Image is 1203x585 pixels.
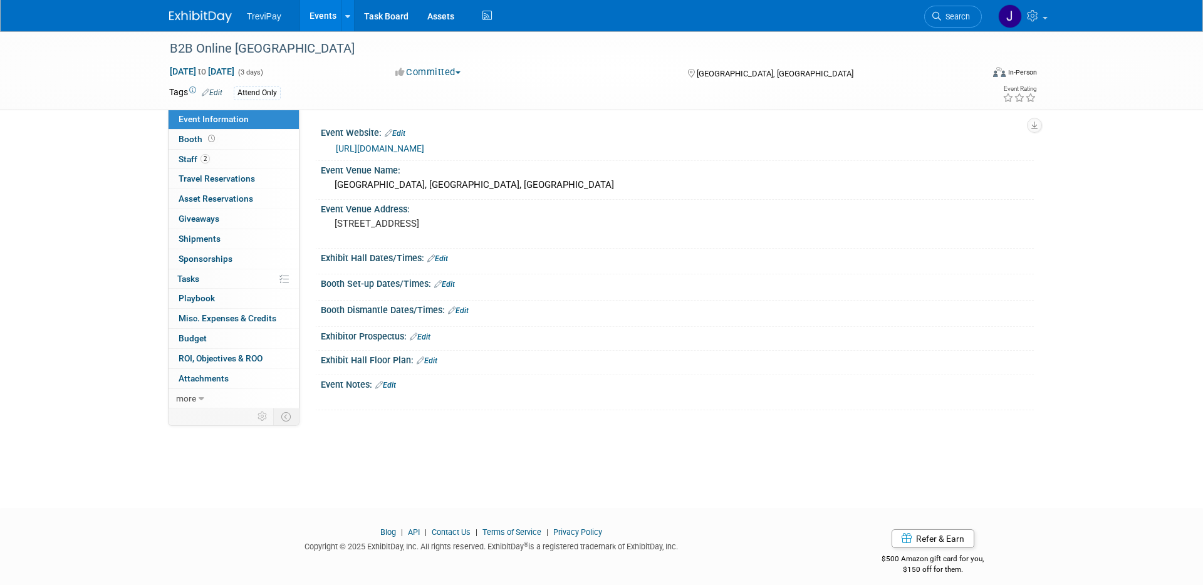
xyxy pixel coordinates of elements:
[169,150,299,169] a: Staff2
[321,123,1034,140] div: Event Website:
[179,134,217,144] span: Booth
[179,234,221,244] span: Shipments
[321,351,1034,367] div: Exhibit Hall Floor Plan:
[179,194,253,204] span: Asset Reservations
[321,161,1034,177] div: Event Venue Name:
[234,86,281,100] div: Attend Only
[169,369,299,388] a: Attachments
[321,274,1034,291] div: Booth Set-up Dates/Times:
[375,381,396,390] a: Edit
[335,218,604,229] pre: [STREET_ADDRESS]
[832,546,1034,574] div: $500 Amazon gift card for you,
[179,333,207,343] span: Budget
[410,333,430,341] a: Edit
[422,527,430,537] span: |
[169,110,299,129] a: Event Information
[179,353,263,363] span: ROI, Objectives & ROO
[169,86,222,100] td: Tags
[176,393,196,403] span: more
[169,66,235,77] span: [DATE] [DATE]
[524,541,528,548] sup: ®
[179,254,232,264] span: Sponsorships
[169,309,299,328] a: Misc. Expenses & Credits
[179,313,276,323] span: Misc. Expenses & Credits
[169,538,813,552] div: Copyright © 2025 ExhibitDay, Inc. All rights reserved. ExhibitDay is a registered trademark of Ex...
[179,154,210,164] span: Staff
[908,65,1037,84] div: Event Format
[432,527,471,537] a: Contact Us
[179,214,219,224] span: Giveaways
[169,349,299,368] a: ROI, Objectives & ROO
[417,356,437,365] a: Edit
[993,67,1006,77] img: Format-Inperson.png
[482,527,541,537] a: Terms of Service
[321,301,1034,317] div: Booth Dismantle Dates/Times:
[274,408,299,425] td: Toggle Event Tabs
[553,527,602,537] a: Privacy Policy
[165,38,963,60] div: B2B Online [GEOGRAPHIC_DATA]
[832,564,1034,575] div: $150 off for them.
[941,12,970,21] span: Search
[200,154,210,163] span: 2
[179,173,255,184] span: Travel Reservations
[697,69,853,78] span: [GEOGRAPHIC_DATA], [GEOGRAPHIC_DATA]
[169,11,232,23] img: ExhibitDay
[196,66,208,76] span: to
[543,527,551,537] span: |
[385,129,405,138] a: Edit
[408,527,420,537] a: API
[321,200,1034,215] div: Event Venue Address:
[998,4,1022,28] img: Jim Salerno
[169,209,299,229] a: Giveaways
[169,389,299,408] a: more
[169,289,299,308] a: Playbook
[1002,86,1036,92] div: Event Rating
[1008,68,1037,77] div: In-Person
[179,293,215,303] span: Playbook
[448,306,469,315] a: Edit
[169,269,299,289] a: Tasks
[169,130,299,149] a: Booth
[179,373,229,383] span: Attachments
[330,175,1024,195] div: [GEOGRAPHIC_DATA], [GEOGRAPHIC_DATA], [GEOGRAPHIC_DATA]
[169,169,299,189] a: Travel Reservations
[321,249,1034,265] div: Exhibit Hall Dates/Times:
[252,408,274,425] td: Personalize Event Tab Strip
[169,189,299,209] a: Asset Reservations
[321,327,1034,343] div: Exhibitor Prospectus:
[169,329,299,348] a: Budget
[177,274,199,284] span: Tasks
[321,375,1034,391] div: Event Notes:
[179,114,249,124] span: Event Information
[427,254,448,263] a: Edit
[169,229,299,249] a: Shipments
[434,280,455,289] a: Edit
[169,249,299,269] a: Sponsorships
[380,527,396,537] a: Blog
[924,6,982,28] a: Search
[892,529,974,548] a: Refer & Earn
[202,88,222,97] a: Edit
[398,527,406,537] span: |
[237,68,263,76] span: (3 days)
[247,11,281,21] span: TreviPay
[336,143,424,153] a: [URL][DOMAIN_NAME]
[206,134,217,143] span: Booth not reserved yet
[391,66,466,79] button: Committed
[472,527,481,537] span: |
